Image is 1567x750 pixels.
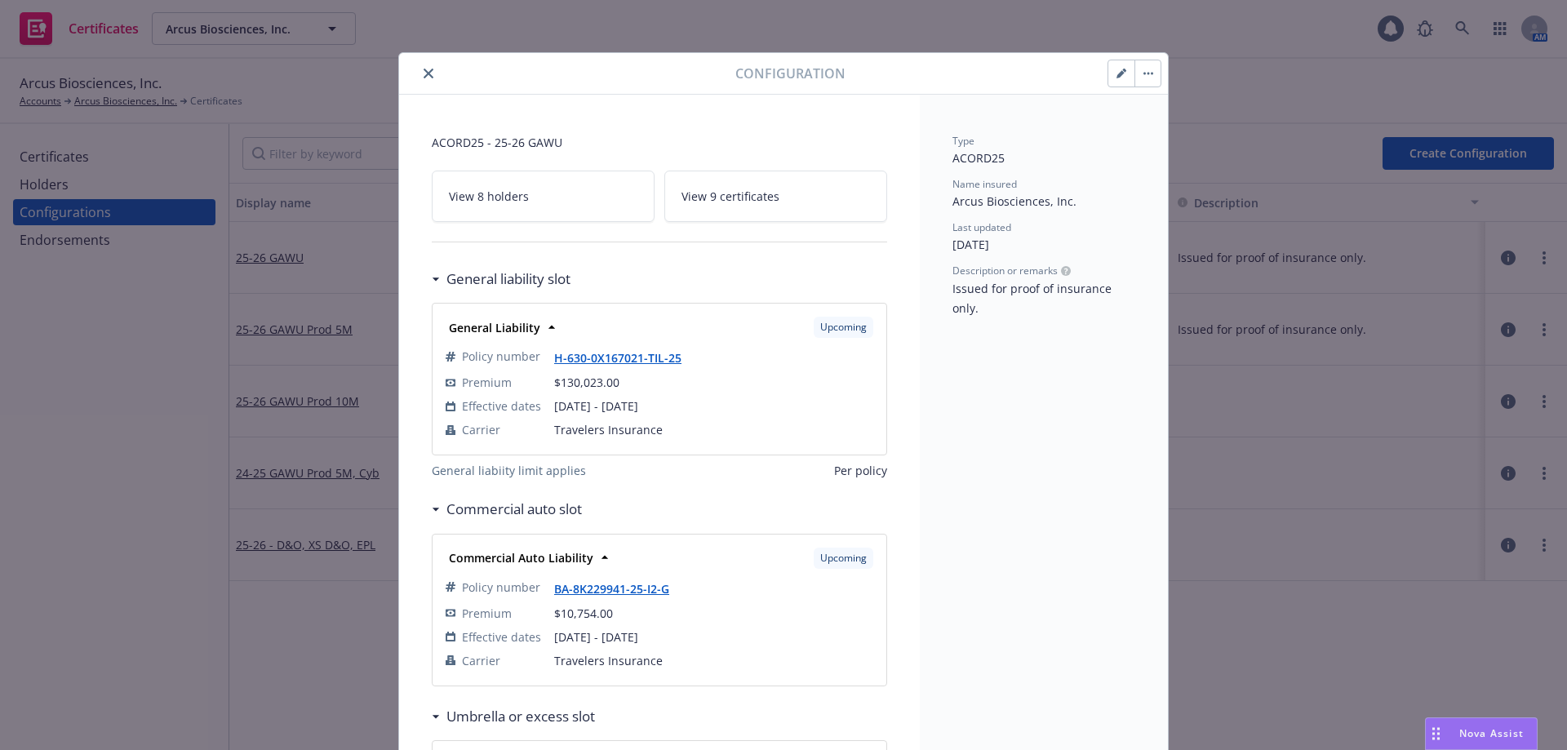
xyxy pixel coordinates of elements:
[952,281,1115,316] span: Issued for proof of insurance only.
[681,188,779,205] span: View 9 certificates
[1459,726,1524,740] span: Nova Assist
[462,605,512,622] span: Premium
[449,188,529,205] span: View 8 holders
[952,150,1005,166] span: ACORD25
[432,499,582,520] div: Commercial auto slot
[432,462,586,479] span: General liabiity limit applies
[554,581,682,597] a: BA-8K229941-25-I2-G
[462,348,540,365] span: Policy number
[449,550,593,566] strong: Commercial Auto Liability
[462,374,512,391] span: Premium
[432,171,655,222] a: View 8 holders
[446,499,582,520] h3: Commercial auto slot
[462,628,541,646] span: Effective dates
[446,268,570,290] h3: General liability slot
[554,421,873,438] span: Travelers Insurance
[1425,717,1538,750] button: Nova Assist
[952,264,1058,277] span: Description or remarks
[462,579,540,596] span: Policy number
[664,171,887,222] a: View 9 certificates
[952,177,1017,191] span: Name insured
[820,320,867,335] span: Upcoming
[432,134,887,151] span: ACORD25 - 25-26 GAWU
[554,375,619,390] span: $130,023.00
[952,220,1011,234] span: Last updated
[735,64,846,83] span: Configuration
[462,397,541,415] span: Effective dates
[952,237,989,252] span: [DATE]
[554,350,695,366] a: H-630-0X167021-TIL-25
[834,462,887,479] span: Per policy
[820,551,867,566] span: Upcoming
[554,397,873,415] span: [DATE] - [DATE]
[554,348,695,366] span: H-630-0X167021-TIL-25
[952,134,974,148] span: Type
[1426,718,1446,749] div: Drag to move
[432,706,595,727] div: Umbrella or excess slot
[554,652,873,669] span: Travelers Insurance
[419,64,438,83] button: close
[554,606,613,621] span: $10,754.00
[462,421,500,438] span: Carrier
[554,579,682,597] span: BA-8K229941-25-I2-G
[446,706,595,727] h3: Umbrella or excess slot
[554,628,873,646] span: [DATE] - [DATE]
[952,193,1076,209] span: Arcus Biosciences, Inc.
[449,320,540,335] strong: General Liability
[432,268,570,290] div: General liability slot
[462,652,500,669] span: Carrier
